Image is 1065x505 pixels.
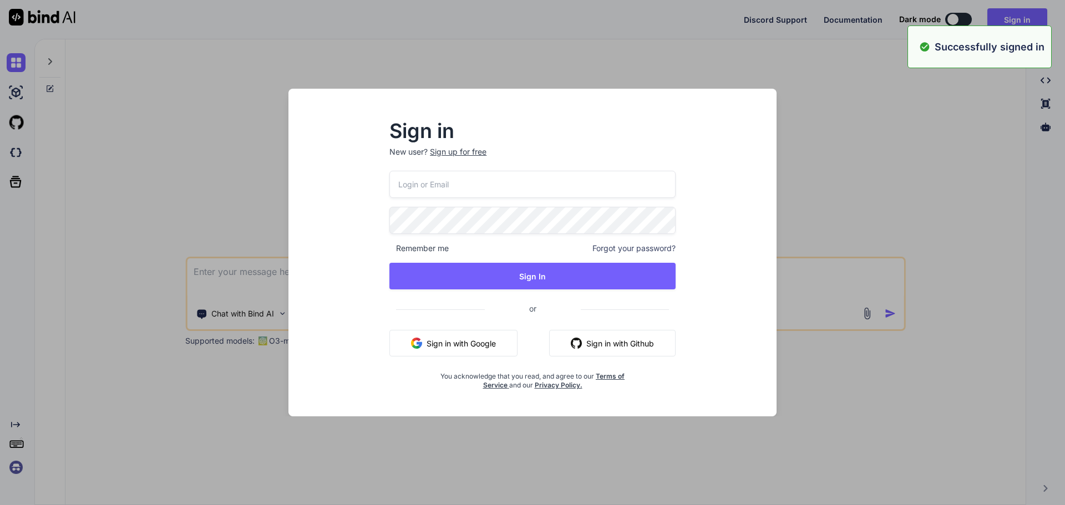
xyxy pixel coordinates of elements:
[437,365,628,390] div: You acknowledge that you read, and agree to our and our
[592,243,676,254] span: Forgot your password?
[535,381,582,389] a: Privacy Policy.
[411,338,422,349] img: google
[389,243,449,254] span: Remember me
[389,171,676,198] input: Login or Email
[430,146,486,157] div: Sign up for free
[571,338,582,349] img: github
[389,122,676,140] h2: Sign in
[389,330,518,356] button: Sign in with Google
[389,263,676,289] button: Sign In
[935,39,1044,54] p: Successfully signed in
[549,330,676,356] button: Sign in with Github
[919,39,930,54] img: alert
[485,295,581,322] span: or
[389,146,676,171] p: New user?
[483,372,625,389] a: Terms of Service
